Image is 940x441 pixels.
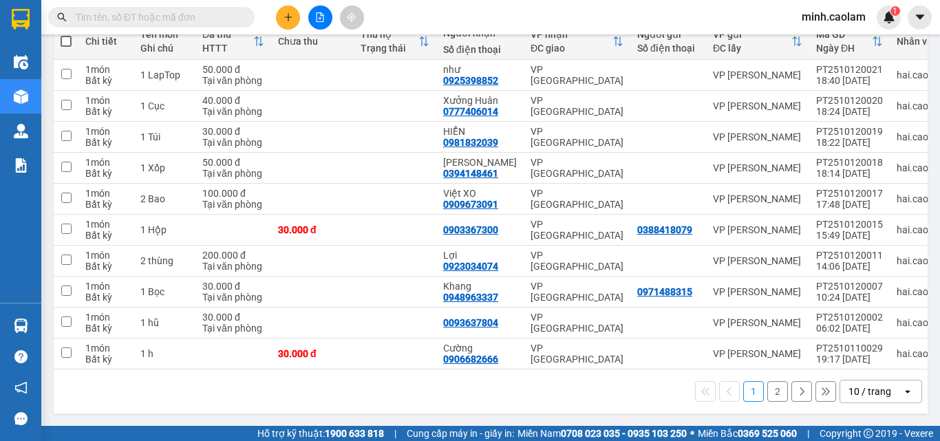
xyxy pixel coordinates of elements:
[443,292,498,303] div: 0948963337
[698,426,797,441] span: Miền Bắc
[531,126,623,148] div: VP [GEOGRAPHIC_DATA]
[443,354,498,365] div: 0906682666
[443,44,517,55] div: Số điện thoại
[14,158,28,173] img: solution-icon
[85,230,127,241] div: Bất kỳ
[531,43,612,54] div: ĐC giao
[713,162,802,173] div: VP [PERSON_NAME]
[14,381,28,394] span: notification
[202,168,264,179] div: Tại văn phòng
[706,23,809,60] th: Toggle SortBy
[202,188,264,199] div: 100.000 đ
[140,255,189,266] div: 2 thùng
[202,137,264,148] div: Tại văn phòng
[524,23,630,60] th: Toggle SortBy
[637,43,699,54] div: Số điện thoại
[443,281,517,292] div: Khang
[791,8,877,25] span: minh.caolam
[202,106,264,117] div: Tại văn phòng
[85,312,127,323] div: 1 món
[531,219,623,241] div: VP [GEOGRAPHIC_DATA]
[354,23,436,60] th: Toggle SortBy
[531,157,623,179] div: VP [GEOGRAPHIC_DATA]
[713,286,802,297] div: VP [PERSON_NAME]
[14,412,28,425] span: message
[908,6,932,30] button: caret-down
[816,126,883,137] div: PT2510120019
[816,75,883,86] div: 18:40 [DATE]
[202,95,264,106] div: 40.000 đ
[531,281,623,303] div: VP [GEOGRAPHIC_DATA]
[816,250,883,261] div: PT2510120011
[531,64,623,86] div: VP [GEOGRAPHIC_DATA]
[816,199,883,210] div: 17:48 [DATE]
[443,250,517,261] div: Lợi
[202,323,264,334] div: Tại văn phòng
[713,69,802,80] div: VP [PERSON_NAME]
[443,168,498,179] div: 0394148461
[202,64,264,75] div: 50.000 đ
[848,385,891,398] div: 10 / trang
[713,100,802,111] div: VP [PERSON_NAME]
[202,261,264,272] div: Tại văn phòng
[14,55,28,69] img: warehouse-icon
[202,250,264,261] div: 200.000 đ
[738,428,797,439] strong: 0369 525 060
[816,168,883,179] div: 18:14 [DATE]
[713,43,791,54] div: ĐC lấy
[531,95,623,117] div: VP [GEOGRAPHIC_DATA]
[278,224,347,235] div: 30.000 đ
[443,126,517,137] div: HIỂN
[816,343,883,354] div: PT2510110029
[202,43,253,54] div: HTTT
[816,292,883,303] div: 10:24 [DATE]
[340,6,364,30] button: aim
[816,354,883,365] div: 19:17 [DATE]
[140,100,189,111] div: 1 Cục
[713,348,802,359] div: VP [PERSON_NAME]
[202,157,264,168] div: 50.000 đ
[361,43,418,54] div: Trạng thái
[140,286,189,297] div: 1 Bọc
[85,354,127,365] div: Bất kỳ
[443,64,517,75] div: như
[140,131,189,142] div: 1 Túi
[85,95,127,106] div: 1 món
[85,188,127,199] div: 1 món
[325,428,384,439] strong: 1900 633 818
[816,188,883,199] div: PT2510120017
[713,193,802,204] div: VP [PERSON_NAME]
[202,292,264,303] div: Tại văn phòng
[278,36,347,47] div: Chưa thu
[85,64,127,75] div: 1 món
[443,95,517,106] div: Xưởng Huân
[443,137,498,148] div: 0981832039
[890,6,900,16] sup: 1
[407,426,514,441] span: Cung cấp máy in - giấy in:
[443,199,498,210] div: 0909673091
[443,188,517,199] div: Việt XO
[394,426,396,441] span: |
[284,12,293,22] span: plus
[816,230,883,241] div: 15:49 [DATE]
[140,69,189,80] div: 1 LapTop
[202,126,264,137] div: 30.000 đ
[85,75,127,86] div: Bất kỳ
[85,126,127,137] div: 1 món
[443,224,498,235] div: 0903367300
[443,317,498,328] div: 0093637804
[85,323,127,334] div: Bất kỳ
[531,312,623,334] div: VP [GEOGRAPHIC_DATA]
[816,323,883,334] div: 06:02 [DATE]
[816,137,883,148] div: 18:22 [DATE]
[713,131,802,142] div: VP [PERSON_NAME]
[443,75,498,86] div: 0925398852
[443,157,517,168] div: Thu Lê
[76,10,238,25] input: Tìm tên, số ĐT hoặc mã đơn
[85,261,127,272] div: Bất kỳ
[140,317,189,328] div: 1 hũ
[816,157,883,168] div: PT2510120018
[531,188,623,210] div: VP [GEOGRAPHIC_DATA]
[883,11,895,23] img: icon-new-feature
[531,343,623,365] div: VP [GEOGRAPHIC_DATA]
